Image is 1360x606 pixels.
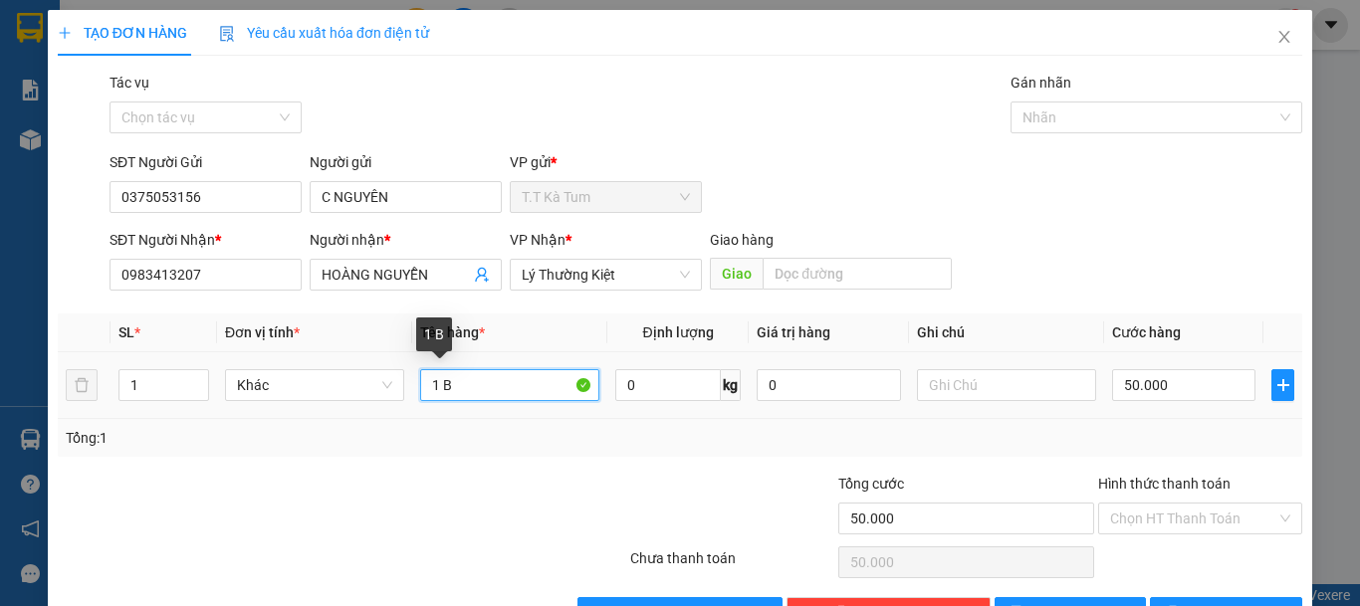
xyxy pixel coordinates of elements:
input: 0 [757,369,900,401]
div: 50.000 [15,128,179,152]
span: Tổng cước [838,476,904,492]
div: Chưa thanh toán [628,547,836,582]
div: SĐT Người Gửi [110,151,302,173]
span: close [1276,29,1292,45]
button: plus [1271,369,1294,401]
span: kg [721,369,741,401]
span: Nhận: [190,19,238,40]
span: T.T Kà Tum [522,182,690,212]
th: Ghi chú [909,313,1104,352]
span: Giá trị hàng [757,324,830,340]
span: user-add [474,267,490,283]
input: Ghi Chú [917,369,1096,401]
span: Khác [237,370,392,400]
div: Lý Thường Kiệt [190,17,350,65]
div: T.T Kà Tum [17,17,176,41]
div: 1 B [416,317,452,351]
div: 0375053156 [17,65,176,93]
div: SĐT Người Nhận [110,229,302,251]
span: Cước hàng [1112,324,1181,340]
div: Tổng: 1 [66,427,527,449]
button: Close [1256,10,1312,66]
button: delete [66,369,98,401]
span: Định lượng [642,324,713,340]
div: Người nhận [310,229,502,251]
span: Giao [710,258,763,290]
div: [PERSON_NAME] [190,65,350,89]
label: Hình thức thanh toán [1098,476,1231,492]
img: icon [219,26,235,42]
div: 0867895939 [190,89,350,116]
div: Người gửi [310,151,502,173]
span: Đơn vị tính [225,324,300,340]
input: VD: Bàn, Ghế [420,369,599,401]
span: Lý Thường Kiệt [522,260,690,290]
span: Yêu cầu xuất hóa đơn điện tử [219,25,429,41]
div: VP gửi [510,151,702,173]
span: Giao hàng [710,232,774,248]
span: TẠO ĐƠN HÀNG [58,25,187,41]
span: SL [118,324,134,340]
span: CR : [15,130,46,151]
label: Tác vụ [110,75,149,91]
span: plus [1272,377,1293,393]
span: VP Nhận [510,232,566,248]
label: Gán nhãn [1011,75,1071,91]
div: C NGUYÊN [17,41,176,65]
span: Tên hàng [420,324,485,340]
span: Gửi: [17,19,48,40]
input: Dọc đường [763,258,952,290]
span: plus [58,26,72,40]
